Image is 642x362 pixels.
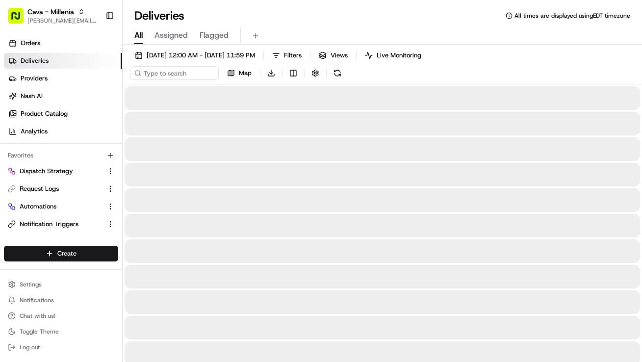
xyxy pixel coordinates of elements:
[4,88,122,104] a: Nash AI
[20,167,73,176] span: Dispatch Strategy
[223,66,256,80] button: Map
[200,29,229,41] span: Flagged
[20,312,55,320] span: Chat with us!
[147,51,255,60] span: [DATE] 12:00 AM - [DATE] 11:59 PM
[57,249,77,258] span: Create
[21,39,40,48] span: Orders
[134,8,184,24] h1: Deliveries
[8,220,103,229] a: Notification Triggers
[284,51,302,60] span: Filters
[314,49,352,62] button: Views
[4,340,118,354] button: Log out
[20,296,54,304] span: Notifications
[4,163,118,179] button: Dispatch Strategy
[514,12,630,20] span: All times are displayed using EDT timezone
[331,51,348,60] span: Views
[8,184,103,193] a: Request Logs
[27,7,74,17] button: Cava - Millenia
[4,199,118,214] button: Automations
[21,92,43,101] span: Nash AI
[130,49,259,62] button: [DATE] 12:00 AM - [DATE] 11:59 PM
[20,202,56,211] span: Automations
[154,29,188,41] span: Assigned
[20,184,59,193] span: Request Logs
[331,66,344,80] button: Refresh
[268,49,306,62] button: Filters
[21,74,48,83] span: Providers
[4,148,118,163] div: Favorites
[4,246,118,261] button: Create
[377,51,421,60] span: Live Monitoring
[21,109,68,118] span: Product Catalog
[4,278,118,291] button: Settings
[27,17,98,25] button: [PERSON_NAME][EMAIL_ADDRESS][DOMAIN_NAME]
[134,29,143,41] span: All
[8,167,103,176] a: Dispatch Strategy
[4,181,118,197] button: Request Logs
[239,69,252,78] span: Map
[21,127,48,136] span: Analytics
[20,343,40,351] span: Log out
[4,71,122,86] a: Providers
[4,325,118,338] button: Toggle Theme
[4,106,122,122] a: Product Catalog
[130,66,219,80] input: Type to search
[8,202,103,211] a: Automations
[21,56,49,65] span: Deliveries
[4,309,118,323] button: Chat with us!
[4,124,122,139] a: Analytics
[4,35,122,51] a: Orders
[360,49,426,62] button: Live Monitoring
[20,281,42,288] span: Settings
[4,4,102,27] button: Cava - Millenia[PERSON_NAME][EMAIL_ADDRESS][DOMAIN_NAME]
[4,53,122,69] a: Deliveries
[20,328,59,336] span: Toggle Theme
[4,293,118,307] button: Notifications
[4,216,118,232] button: Notification Triggers
[20,220,78,229] span: Notification Triggers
